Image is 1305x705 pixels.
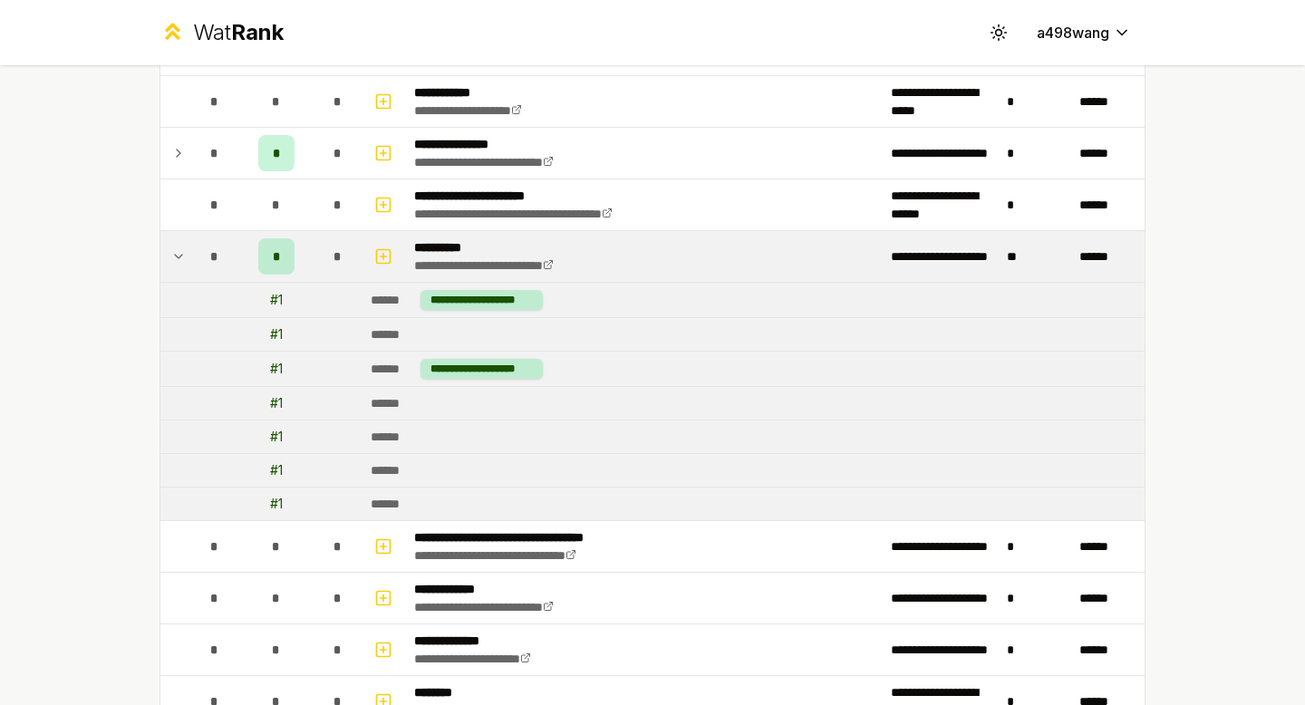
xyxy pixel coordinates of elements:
[159,18,284,47] a: WatRank
[1022,16,1145,49] button: a498wang
[270,461,283,479] div: # 1
[270,394,283,412] div: # 1
[1037,22,1109,43] span: a498wang
[270,291,283,309] div: # 1
[231,19,284,45] span: Rank
[270,325,283,343] div: # 1
[193,18,284,47] div: Wat
[270,495,283,513] div: # 1
[270,360,283,378] div: # 1
[270,428,283,446] div: # 1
